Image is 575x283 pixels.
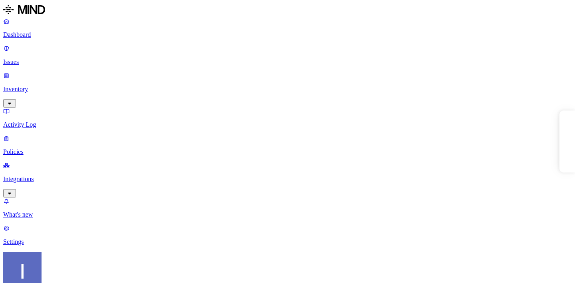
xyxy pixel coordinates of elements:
a: Settings [3,225,572,245]
p: Issues [3,58,572,66]
p: Integrations [3,175,572,183]
a: What's new [3,197,572,218]
p: Policies [3,148,572,155]
a: Inventory [3,72,572,106]
p: What's new [3,211,572,218]
p: Activity Log [3,121,572,128]
a: MIND [3,3,572,18]
a: Integrations [3,162,572,196]
a: Issues [3,45,572,66]
a: Dashboard [3,18,572,38]
a: Policies [3,135,572,155]
a: Activity Log [3,108,572,128]
p: Inventory [3,86,572,93]
img: MIND [3,3,45,16]
p: Settings [3,238,572,245]
p: Dashboard [3,31,572,38]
